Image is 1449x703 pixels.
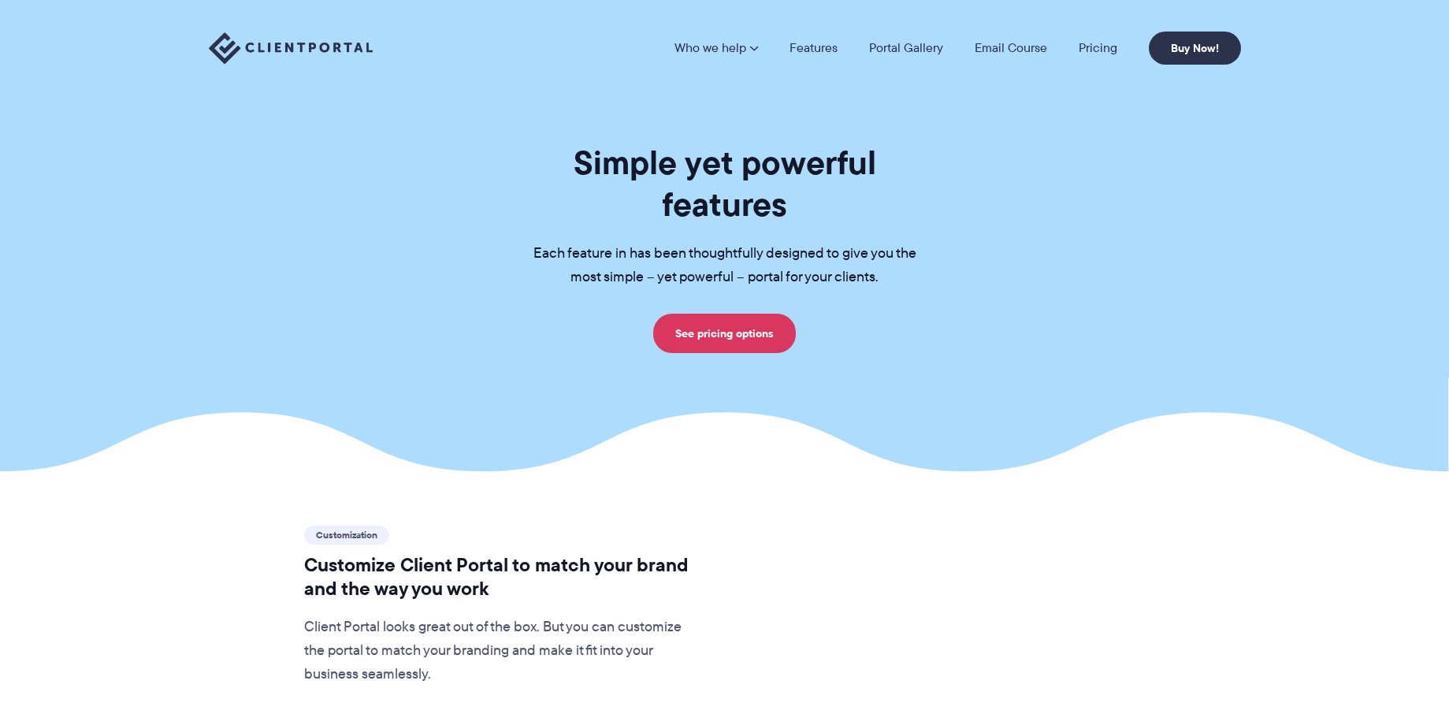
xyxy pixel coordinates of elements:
[869,42,943,54] a: Portal Gallery
[1149,32,1241,65] a: Buy Now!
[304,553,702,601] h2: Customize Client Portal to match your brand and the way you work
[975,42,1047,54] a: Email Course
[304,526,389,545] span: Customization
[790,42,838,54] a: Features
[653,314,796,353] a: See pricing options
[674,42,758,54] a: Who we help
[304,616,702,686] p: Client Portal looks great out of the box. But you can customize the portal to match your branding...
[1079,42,1117,54] a: Pricing
[508,242,942,289] p: Each feature in has been thoughtfully designed to give you the most simple – yet powerful – porta...
[508,142,942,225] h1: Simple yet powerful features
